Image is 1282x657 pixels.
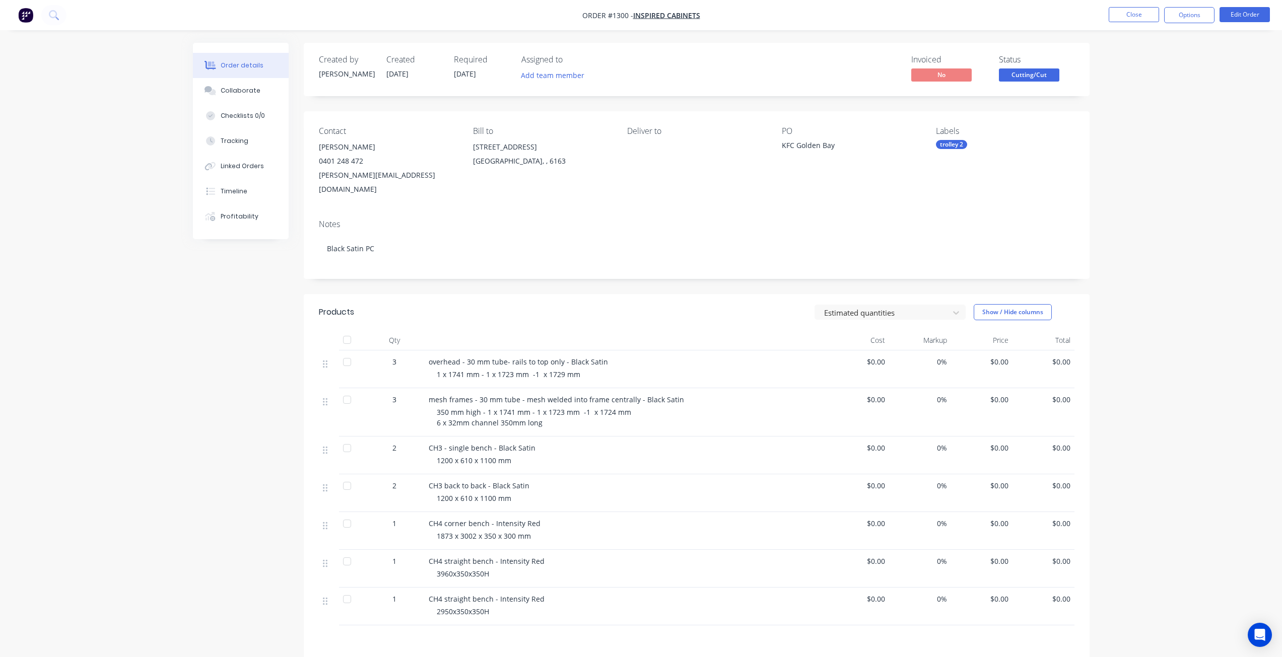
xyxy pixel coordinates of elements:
[429,519,541,528] span: CH4 corner bench - Intensity Red
[193,103,289,128] button: Checklists 0/0
[429,556,545,566] span: CH4 straight bench - Intensity Red
[193,179,289,204] button: Timeline
[955,556,1009,566] span: $0.00
[1017,556,1070,566] span: $0.00
[319,126,457,136] div: Contact
[319,55,374,64] div: Created by
[889,330,951,350] div: Markup
[364,330,425,350] div: Qty
[911,55,987,64] div: Invoiced
[392,594,396,604] span: 1
[386,69,409,79] span: [DATE]
[392,356,396,367] span: 3
[221,187,247,196] div: Timeline
[955,356,1009,367] span: $0.00
[893,518,947,529] span: 0%
[392,394,396,405] span: 3
[582,11,633,20] span: Order #1300 -
[437,569,489,578] span: 3960x350x350H
[1017,594,1070,604] span: $0.00
[392,480,396,491] span: 2
[392,443,396,453] span: 2
[429,443,535,453] span: CH3 - single bench - Black Satin
[429,357,608,367] span: overhead - 30 mm tube- rails to top only - Black Satin
[319,168,457,196] div: [PERSON_NAME][EMAIL_ADDRESS][DOMAIN_NAME]
[454,69,476,79] span: [DATE]
[893,480,947,491] span: 0%
[437,456,511,465] span: 1200 x 610 x 1100 mm
[473,140,611,154] div: [STREET_ADDRESS]
[386,55,442,64] div: Created
[1017,356,1070,367] span: $0.00
[221,61,263,70] div: Order details
[193,53,289,78] button: Order details
[936,140,967,149] div: trolley 2
[319,140,457,154] div: [PERSON_NAME]
[999,68,1059,84] button: Cutting/Cut
[221,136,248,145] div: Tracking
[627,126,765,136] div: Deliver to
[454,55,509,64] div: Required
[828,330,890,350] div: Cost
[951,330,1013,350] div: Price
[1164,7,1214,23] button: Options
[437,493,511,503] span: 1200 x 610 x 1100 mm
[221,162,264,171] div: Linked Orders
[193,128,289,154] button: Tracking
[974,304,1052,320] button: Show / Hide columns
[955,594,1009,604] span: $0.00
[193,78,289,103] button: Collaborate
[1017,518,1070,529] span: $0.00
[515,68,589,82] button: Add team member
[437,607,489,616] span: 2950x350x350H
[473,154,611,168] div: [GEOGRAPHIC_DATA], , 6163
[955,480,1009,491] span: $0.00
[319,306,354,318] div: Products
[1017,480,1070,491] span: $0.00
[437,370,580,379] span: 1 x 1741 mm - 1 x 1723 mm -1 x 1729 mm
[832,556,886,566] span: $0.00
[999,55,1074,64] div: Status
[319,140,457,196] div: [PERSON_NAME]0401 248 472[PERSON_NAME][EMAIL_ADDRESS][DOMAIN_NAME]
[221,111,265,120] div: Checklists 0/0
[319,154,457,168] div: 0401 248 472
[392,556,396,566] span: 1
[1248,623,1272,647] div: Open Intercom Messenger
[319,233,1074,264] div: Black Satin PC
[893,443,947,453] span: 0%
[1013,330,1074,350] div: Total
[18,8,33,23] img: Factory
[1109,7,1159,22] button: Close
[893,556,947,566] span: 0%
[473,126,611,136] div: Bill to
[429,395,684,404] span: mesh frames - 30 mm tube - mesh welded into frame centrally - Black Satin
[832,480,886,491] span: $0.00
[193,154,289,179] button: Linked Orders
[936,126,1074,136] div: Labels
[1017,443,1070,453] span: $0.00
[832,356,886,367] span: $0.00
[193,204,289,229] button: Profitability
[832,394,886,405] span: $0.00
[955,394,1009,405] span: $0.00
[911,68,972,81] span: No
[782,140,908,154] div: KFC Golden Bay
[1220,7,1270,22] button: Edit Order
[521,68,590,82] button: Add team member
[319,220,1074,229] div: Notes
[392,518,396,529] span: 1
[1017,394,1070,405] span: $0.00
[429,481,529,490] span: CH3 back to back - Black Satin
[221,86,260,95] div: Collaborate
[832,518,886,529] span: $0.00
[437,407,631,427] span: 350 mm high - 1 x 1741 mm - 1 x 1723 mm -1 x 1724 mm 6 x 32mm channel 350mm long
[782,126,920,136] div: PO
[893,356,947,367] span: 0%
[832,443,886,453] span: $0.00
[633,11,700,20] a: Inspired cabinets
[832,594,886,604] span: $0.00
[437,531,531,541] span: 1873 x 3002 x 350 x 300 mm
[221,212,258,221] div: Profitability
[893,394,947,405] span: 0%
